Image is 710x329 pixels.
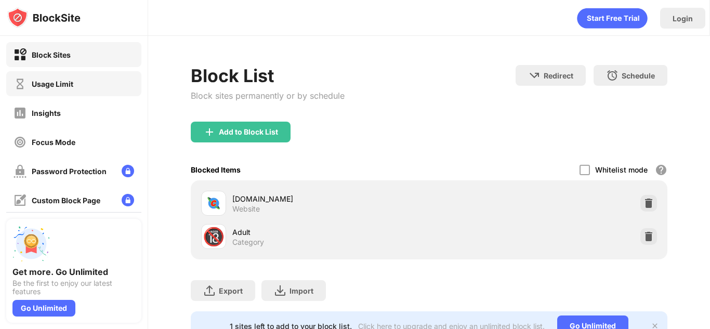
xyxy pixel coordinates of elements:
[14,107,27,120] img: insights-off.svg
[12,300,75,317] div: Go Unlimited
[14,48,27,61] img: block-on.svg
[290,286,313,295] div: Import
[12,225,50,262] img: push-unlimited.svg
[14,165,27,178] img: password-protection-off.svg
[203,226,225,247] div: 🔞
[219,286,243,295] div: Export
[122,194,134,206] img: lock-menu.svg
[32,196,100,205] div: Custom Block Page
[673,14,693,23] div: Login
[622,71,655,80] div: Schedule
[32,167,107,176] div: Password Protection
[191,165,241,174] div: Blocked Items
[32,80,73,88] div: Usage Limit
[7,7,81,28] img: logo-blocksite.svg
[32,138,75,147] div: Focus Mode
[12,267,135,277] div: Get more. Go Unlimited
[207,197,220,209] img: favicons
[232,238,264,247] div: Category
[232,204,260,214] div: Website
[122,165,134,177] img: lock-menu.svg
[544,71,573,80] div: Redirect
[232,227,429,238] div: Adult
[14,77,27,90] img: time-usage-off.svg
[232,193,429,204] div: [DOMAIN_NAME]
[191,65,345,86] div: Block List
[14,136,27,149] img: focus-off.svg
[577,8,648,29] div: animation
[191,90,345,101] div: Block sites permanently or by schedule
[219,128,278,136] div: Add to Block List
[32,109,61,117] div: Insights
[595,165,648,174] div: Whitelist mode
[14,194,27,207] img: customize-block-page-off.svg
[32,50,71,59] div: Block Sites
[12,279,135,296] div: Be the first to enjoy our latest features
